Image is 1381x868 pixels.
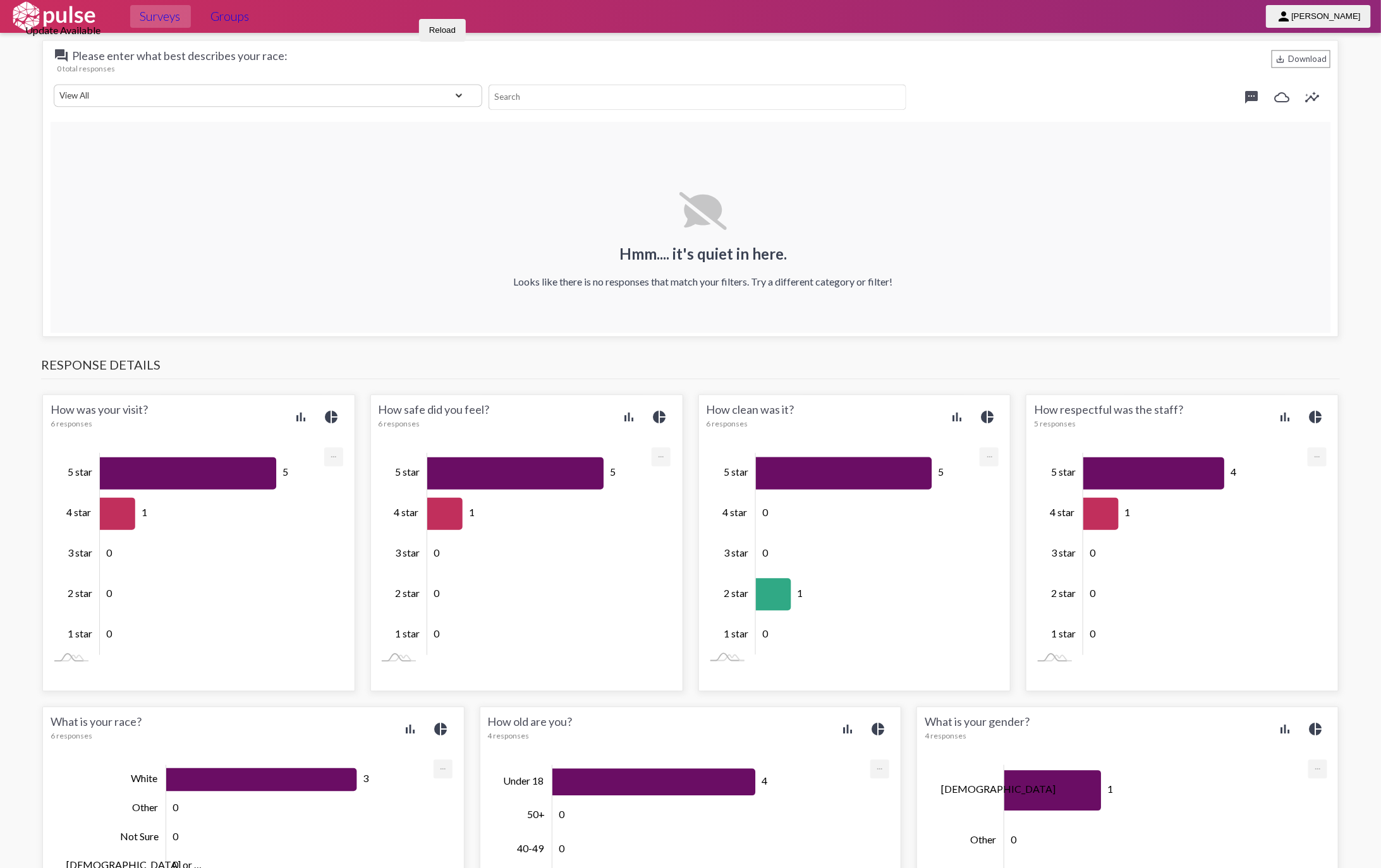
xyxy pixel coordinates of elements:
[707,419,942,428] div: 6 responses
[141,507,147,519] tspan: 1
[1051,588,1076,600] tspan: 2 star
[403,721,418,737] mat-icon: bar_chart
[25,24,100,37] span: Update Available
[949,409,964,425] mat-icon: bar_chart
[1308,447,1327,459] a: Export [Press ENTER or use arrow keys to navigate]
[283,466,288,478] tspan: 5
[66,507,91,519] tspan: 4 star
[1274,90,1289,105] mat-icon: cloud_queue
[395,628,420,640] tspan: 1 star
[622,409,637,425] mat-icon: bar_chart
[54,48,288,63] span: Please enter what best describes your race:
[1090,588,1096,600] tspan: 0
[756,457,932,651] g: Series
[941,783,1056,795] tspan: [DEMOGRAPHIC_DATA]
[1308,759,1327,771] a: Export [Press ENTER or use arrow keys to navigate]
[1231,466,1236,478] tspan: 4
[972,404,1002,427] button: Pie style chart
[201,5,260,28] a: Groups
[762,628,769,640] tspan: 0
[707,402,942,428] div: How clean was it?
[1051,466,1076,478] tspan: 5 star
[863,716,893,739] button: Pie style chart
[652,447,671,459] a: Export [Press ENTER or use arrow keys to navigate]
[1266,5,1371,28] button: [PERSON_NAME]
[130,5,191,28] a: Surveys
[68,628,92,640] tspan: 1 star
[396,716,426,739] button: Bar chart
[106,588,113,600] tspan: 0
[1277,721,1293,737] mat-icon: bar_chart
[434,588,440,600] tspan: 0
[379,402,614,428] div: How safe did you feel?
[503,775,544,787] tspan: Under 18
[1050,453,1305,656] g: Chart
[832,716,863,739] button: Bar chart
[173,830,179,842] tspan: 0
[54,48,69,63] mat-icon: question_answer
[429,25,456,35] span: Reload
[1291,11,1361,21] span: [PERSON_NAME]
[131,772,157,784] tspan: White
[722,453,977,656] g: Chart
[559,842,565,854] tspan: 0
[1244,90,1259,105] mat-icon: textsms
[434,721,449,737] mat-icon: pie_chart
[679,192,727,230] img: svg+xml;base64,PHN2ZyB4bWxucz0iaHR0cDovL3d3dy53My5vcmcvMjAwMC9zdmciIHZpZXdCb3g9IjAgMCA2NDAgNTEyIj...
[395,588,420,600] tspan: 2 star
[1107,783,1113,795] tspan: 1
[100,457,276,651] g: Series
[1050,507,1074,519] tspan: 4 star
[1300,716,1330,739] button: Pie style chart
[762,507,769,519] tspan: 0
[51,731,396,740] div: 6 responses
[939,466,944,478] tspan: 5
[41,357,1341,379] h3: Response Details
[1300,404,1330,427] button: Pie style chart
[1011,834,1017,846] tspan: 0
[434,759,453,771] a: Export [Press ENTER or use arrow keys to navigate]
[517,842,544,854] tspan: 40-49
[394,507,418,519] tspan: 4 star
[1090,628,1096,640] tspan: 0
[426,716,456,739] button: Pie style chart
[469,507,475,519] tspan: 1
[559,809,565,821] tspan: 0
[1275,54,1285,64] mat-icon: Download
[132,801,158,813] tspan: Other
[724,628,748,640] tspan: 1 star
[724,588,748,600] tspan: 2 star
[57,64,1331,73] div: 0 total responses
[395,466,420,478] tspan: 5 star
[106,628,113,640] tspan: 0
[68,466,92,478] tspan: 5 star
[488,731,833,740] div: 4 responses
[68,588,92,600] tspan: 2 star
[514,244,893,263] h2: Hmm.... it's quiet in here.
[419,19,466,42] button: Reload
[51,402,286,428] div: How was your visit?
[211,5,250,28] span: Groups
[652,409,667,425] mat-icon: pie_chart
[394,453,648,656] g: Chart
[324,409,339,425] mat-icon: pie_chart
[1272,50,1330,68] div: Download
[173,801,179,813] tspan: 0
[614,404,645,427] button: Bar chart
[10,1,97,32] img: white-logo.svg
[379,419,614,428] div: 6 responses
[645,404,675,427] button: Pie style chart
[1308,721,1323,737] mat-icon: pie_chart
[1277,409,1293,425] mat-icon: bar_chart
[434,547,440,559] tspan: 0
[363,772,369,784] tspan: 3
[514,275,893,287] div: Looks like there is no responses that match your filters. Try a different category or filter!
[106,547,113,559] tspan: 0
[1051,628,1076,640] tspan: 1 star
[434,628,440,640] tspan: 0
[66,453,321,656] g: Chart
[395,547,420,559] tspan: 3 star
[840,721,855,737] mat-icon: bar_chart
[1276,9,1291,24] mat-icon: person
[870,721,885,737] mat-icon: pie_chart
